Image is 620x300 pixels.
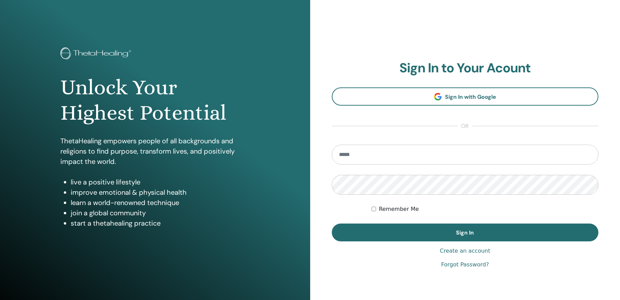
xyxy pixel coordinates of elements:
div: Keep me authenticated indefinitely or until I manually logout [372,205,598,213]
p: ThetaHealing empowers people of all backgrounds and religions to find purpose, transform lives, a... [60,136,250,167]
a: Create an account [440,247,490,255]
h1: Unlock Your Highest Potential [60,75,250,126]
li: improve emotional & physical health [71,187,250,197]
span: Sign In with Google [445,93,496,100]
li: live a positive lifestyle [71,177,250,187]
span: Sign In [456,229,474,236]
a: Forgot Password? [441,261,489,269]
button: Sign In [332,224,599,241]
label: Remember Me [379,205,419,213]
li: start a thetahealing practice [71,218,250,228]
li: learn a world-renowned technique [71,197,250,208]
a: Sign In with Google [332,87,599,106]
h2: Sign In to Your Acount [332,60,599,76]
li: join a global community [71,208,250,218]
span: or [458,122,472,130]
